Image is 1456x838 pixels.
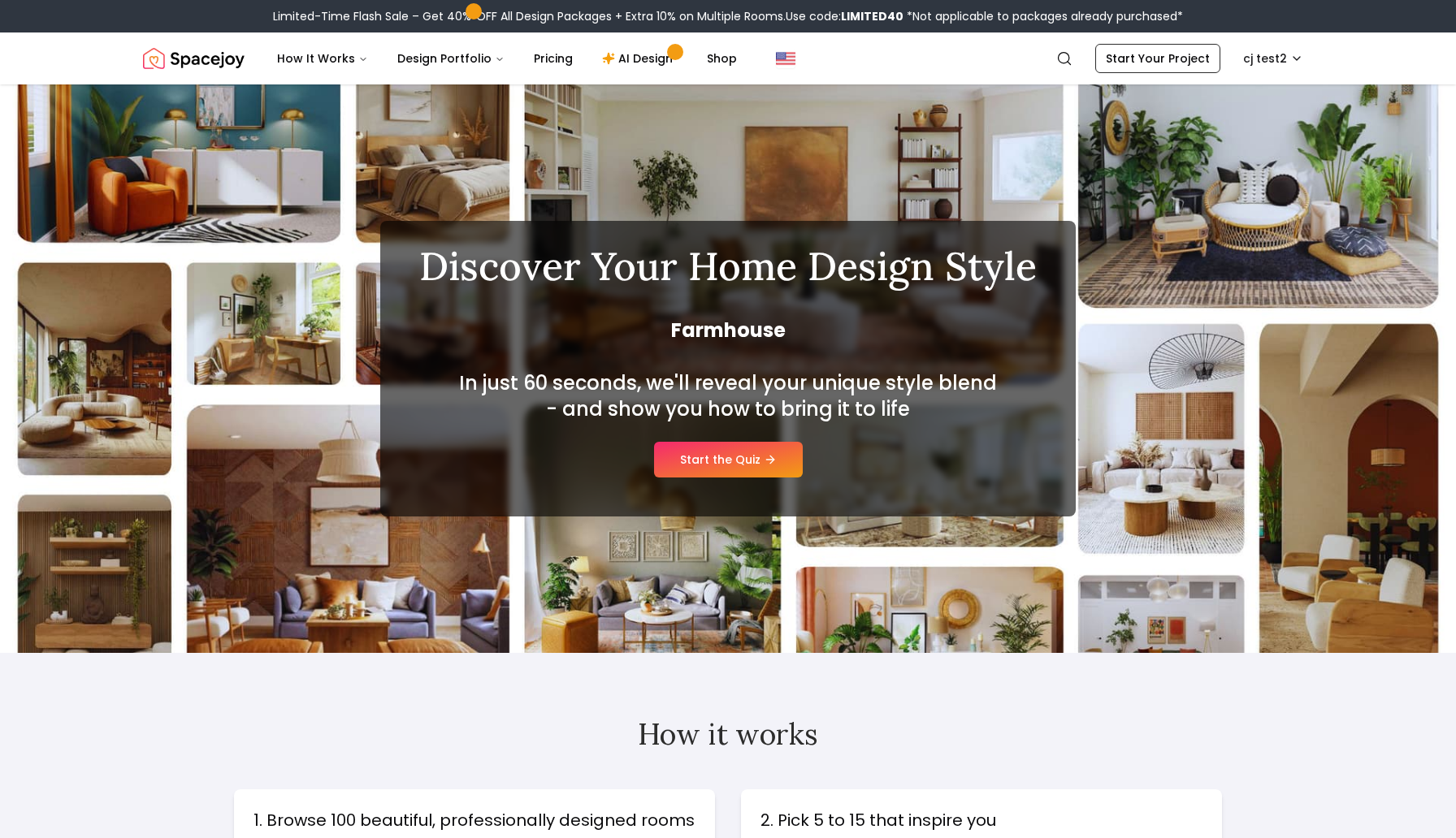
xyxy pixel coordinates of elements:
button: How It Works [264,42,381,75]
nav: Global [143,32,1313,84]
h2: How it works [234,718,1222,750]
h3: 1. Browse 100 beautiful, professionally designed rooms [253,809,695,832]
h1: Discover Your Home Design Style [419,247,1037,286]
a: Start Your Project [1095,44,1220,73]
span: Farmhouse [419,317,1037,343]
button: cj test2 [1233,44,1313,73]
h2: In just 60 seconds, we'll reveal your unique style blend - and show you how to bring it to life [455,370,1001,422]
span: *Not applicable to packages already purchased* [903,8,1183,24]
nav: Main [264,42,750,75]
button: Design Portfolio [384,42,518,75]
a: AI Design [589,42,691,75]
span: Use code: [786,8,903,24]
div: Limited-Time Flash Sale – Get 40% OFF All Design Packages + Extra 10% on Multiple Rooms. [273,8,1183,24]
a: Pricing [521,42,586,75]
a: Shop [694,42,750,75]
a: Spacejoy [143,42,245,75]
img: Spacejoy Logo [143,42,245,75]
img: United States [776,49,795,68]
b: LIMITED40 [841,8,903,24]
a: Start the Quiz [654,442,803,477]
h3: 2. Pick 5 to 15 that inspire you [760,809,1202,832]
